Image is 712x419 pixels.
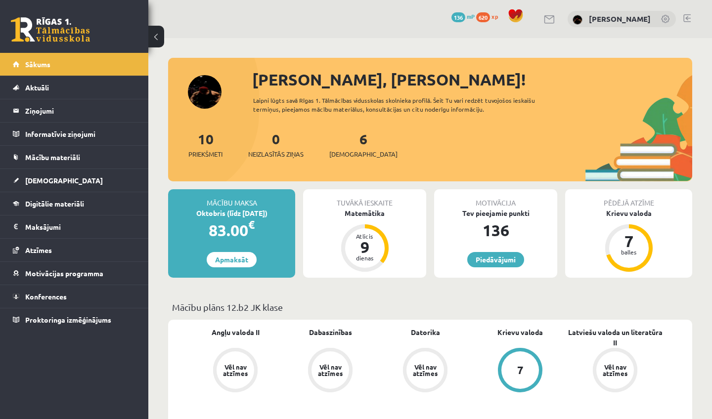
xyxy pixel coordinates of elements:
a: 10Priekšmeti [188,130,222,159]
a: Matemātika Atlicis 9 dienas [303,208,426,273]
span: Proktoringa izmēģinājums [25,315,111,324]
div: balles [614,249,644,255]
a: Datorika [411,327,440,337]
div: Vēl nav atzīmes [601,364,629,377]
div: 136 [434,218,557,242]
a: [PERSON_NAME] [589,14,651,24]
a: 6[DEMOGRAPHIC_DATA] [329,130,398,159]
div: Matemātika [303,208,426,218]
legend: Maksājumi [25,215,136,238]
div: Motivācija [434,189,557,208]
div: Atlicis [350,233,380,239]
div: Mācību maksa [168,189,295,208]
a: Angļu valoda II [212,327,260,337]
div: Vēl nav atzīmes [222,364,249,377]
a: Proktoringa izmēģinājums [13,308,136,331]
span: [DEMOGRAPHIC_DATA] [329,149,398,159]
div: 7 [614,233,644,249]
span: Priekšmeti [188,149,222,159]
a: Sākums [13,53,136,76]
span: [DEMOGRAPHIC_DATA] [25,176,103,185]
a: Aktuāli [13,76,136,99]
div: Vēl nav atzīmes [316,364,344,377]
a: 620 xp [476,12,503,20]
a: Rīgas 1. Tālmācības vidusskola [11,17,90,42]
img: Kristers Kublinskis [573,15,582,25]
legend: Informatīvie ziņojumi [25,123,136,145]
span: Mācību materiāli [25,153,80,162]
a: Apmaksāt [207,252,257,267]
span: Atzīmes [25,246,52,254]
a: Vēl nav atzīmes [378,348,473,394]
span: 136 [451,12,465,22]
span: mP [467,12,475,20]
div: 83.00 [168,218,295,242]
span: Motivācijas programma [25,269,103,278]
a: Atzīmes [13,239,136,261]
a: Informatīvie ziņojumi [13,123,136,145]
div: 9 [350,239,380,255]
a: Vēl nav atzīmes [188,348,283,394]
span: Konferences [25,292,67,301]
span: Aktuāli [25,83,49,92]
a: 136 mP [451,12,475,20]
div: 7 [517,365,524,376]
a: Konferences [13,285,136,308]
div: Vēl nav atzīmes [411,364,439,377]
span: Digitālie materiāli [25,199,84,208]
span: Neizlasītās ziņas [248,149,304,159]
div: Pēdējā atzīme [565,189,692,208]
span: Sākums [25,60,50,69]
span: xp [491,12,498,20]
a: [DEMOGRAPHIC_DATA] [13,169,136,192]
div: Tuvākā ieskaite [303,189,426,208]
div: dienas [350,255,380,261]
p: Mācību plāns 12.b2 JK klase [172,300,688,314]
a: Digitālie materiāli [13,192,136,215]
a: 0Neizlasītās ziņas [248,130,304,159]
a: Krievu valoda 7 balles [565,208,692,273]
a: Motivācijas programma [13,262,136,285]
div: Oktobris (līdz [DATE]) [168,208,295,218]
legend: Ziņojumi [25,99,136,122]
div: [PERSON_NAME], [PERSON_NAME]! [252,68,692,91]
a: Maksājumi [13,215,136,238]
span: € [248,217,255,232]
div: Laipni lūgts savā Rīgas 1. Tālmācības vidusskolas skolnieka profilā. Šeit Tu vari redzēt tuvojošo... [253,96,568,114]
div: Tev pieejamie punkti [434,208,557,218]
a: Vēl nav atzīmes [568,348,663,394]
a: Latviešu valoda un literatūra II [568,327,663,348]
a: Ziņojumi [13,99,136,122]
a: Piedāvājumi [467,252,524,267]
a: Mācību materiāli [13,146,136,168]
a: Vēl nav atzīmes [283,348,378,394]
div: Krievu valoda [565,208,692,218]
a: 7 [473,348,568,394]
a: Krievu valoda [497,327,543,337]
a: Dabaszinības [309,327,352,337]
span: 620 [476,12,490,22]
